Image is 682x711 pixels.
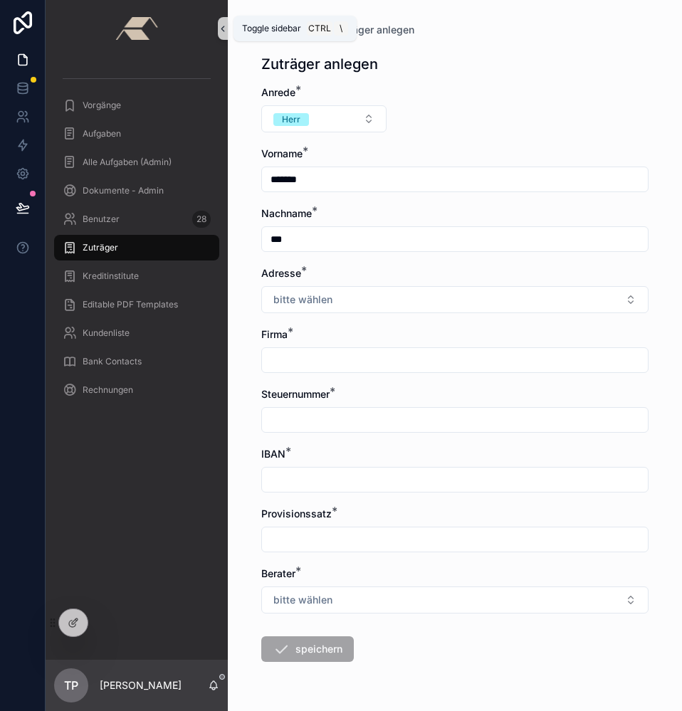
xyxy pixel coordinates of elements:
span: Kundenliste [83,327,130,339]
span: IBAN [261,448,285,460]
div: scrollable content [46,57,228,421]
span: Benutzer [83,214,120,225]
div: Herr [282,113,300,126]
span: Ctrl [307,21,332,36]
button: Select Button [261,105,387,132]
a: Bank Contacts [54,349,219,374]
img: App logo [115,17,157,40]
h1: Zuträger anlegen [261,54,378,74]
span: Alle Aufgaben (Admin) [83,157,172,168]
p: [PERSON_NAME] [100,678,182,692]
span: Dokumente - Admin [83,185,164,196]
span: Berater [261,567,295,579]
a: Zuträger [54,235,219,260]
span: Firma [261,328,288,340]
span: Adresse [261,267,301,279]
a: Vorgänge [54,93,219,118]
button: Select Button [261,586,649,613]
div: 28 [192,211,211,228]
a: Alle Aufgaben (Admin) [54,149,219,175]
span: Rechnungen [83,384,133,396]
span: Editable PDF Templates [83,299,178,310]
button: Select Button [261,286,649,313]
span: Zuträger [83,242,118,253]
a: Rechnungen [54,377,219,403]
a: Zuträger anlegen [333,23,414,37]
a: Dokumente - Admin [54,178,219,204]
span: \ [335,23,347,34]
span: Vorname [261,147,303,159]
span: Toggle sidebar [242,23,301,34]
span: Kreditinstitute [83,270,139,282]
a: Editable PDF Templates [54,292,219,317]
span: bitte wählen [273,593,332,607]
span: Steuernummer [261,388,330,400]
span: TP [64,677,78,694]
a: Benutzer28 [54,206,219,232]
span: Nachname [261,207,312,219]
span: Anrede [261,86,295,98]
span: Vorgänge [83,100,121,111]
span: Provisionssatz [261,507,332,520]
span: Bank Contacts [83,356,142,367]
span: Aufgaben [83,128,121,139]
span: bitte wählen [273,293,332,307]
a: Kreditinstitute [54,263,219,289]
a: Aufgaben [54,121,219,147]
a: Kundenliste [54,320,219,346]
